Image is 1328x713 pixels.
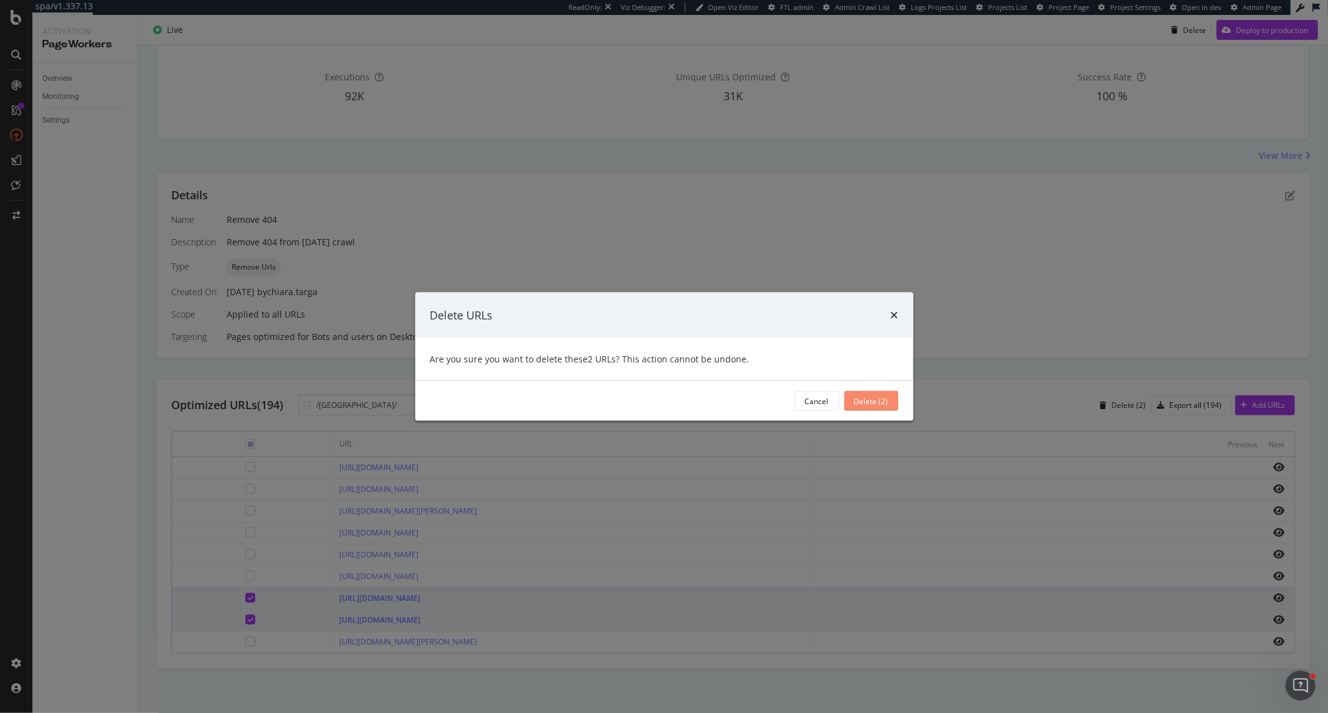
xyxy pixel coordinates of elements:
[854,395,888,406] div: Delete (2)
[1286,671,1316,701] iframe: Intercom live chat
[891,307,898,323] div: times
[430,307,493,323] div: Delete URLs
[415,292,913,421] div: modal
[794,391,839,411] button: Cancel
[805,395,829,406] div: Cancel
[844,391,898,411] button: Delete (2)
[415,338,913,380] div: Are you sure you want to delete these 2 URLs ? This action cannot be undone.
